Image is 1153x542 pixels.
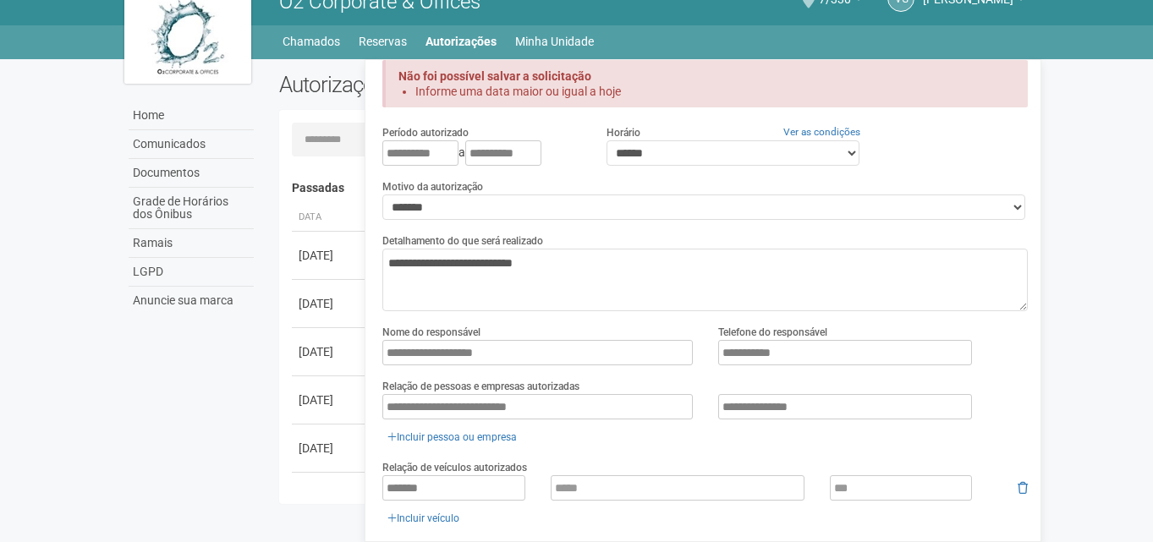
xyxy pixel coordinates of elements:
label: Motivo da autorização [382,179,483,194]
a: Ver as condições [783,126,860,138]
a: LGPD [129,258,254,287]
a: Anuncie sua marca [129,287,254,315]
li: Informe uma data maior ou igual a hoje [415,84,998,99]
label: Detalhamento do que será realizado [382,233,543,249]
a: Incluir pessoa ou empresa [382,428,522,446]
div: [DATE] [299,391,361,408]
div: [DATE] [299,295,361,312]
div: a [382,140,580,166]
a: Minha Unidade [515,30,594,53]
a: Ramais [129,229,254,258]
label: Período autorizado [382,125,469,140]
div: [DATE] [299,247,361,264]
h2: Autorizações [279,72,641,97]
a: Chamados [283,30,340,53]
a: Incluir veículo [382,509,464,528]
div: [DATE] [299,440,361,457]
label: Relação de veículos autorizados [382,460,527,475]
label: Horário [607,125,640,140]
strong: Não foi possível salvar a solicitação [398,69,591,83]
a: Autorizações [426,30,497,53]
h4: Passadas [292,182,1017,194]
i: Remover [1018,482,1028,494]
a: Reservas [359,30,407,53]
label: Nome do responsável [382,325,480,340]
th: Data [292,204,368,232]
a: Home [129,101,254,130]
label: Relação de pessoas e empresas autorizadas [382,379,579,394]
div: [DATE] [299,343,361,360]
a: Documentos [129,159,254,188]
a: Comunicados [129,130,254,159]
a: Grade de Horários dos Ônibus [129,188,254,229]
label: Telefone do responsável [718,325,827,340]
